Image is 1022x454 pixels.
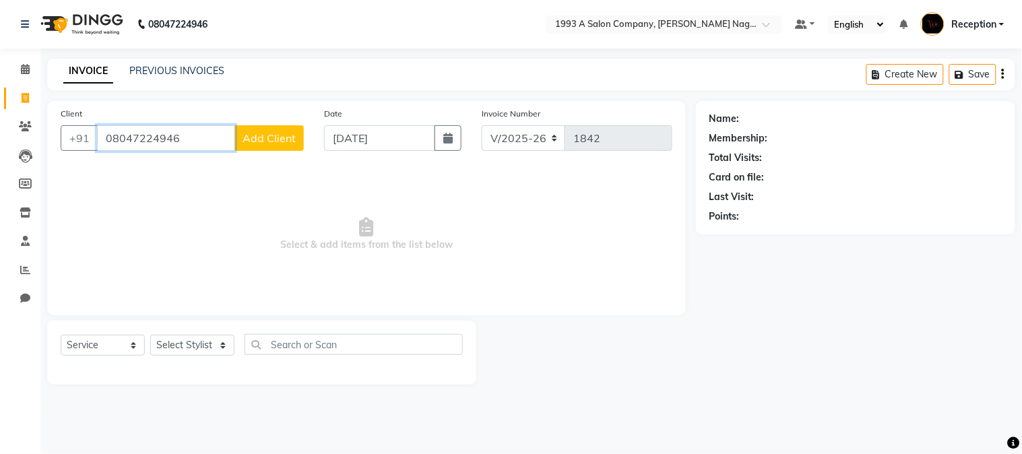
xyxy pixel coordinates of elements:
label: Date [324,108,342,120]
label: Client [61,108,82,120]
div: Total Visits: [709,151,763,165]
b: 08047224946 [148,5,207,43]
button: Save [949,64,996,85]
img: logo [34,5,127,43]
div: Name: [709,112,740,126]
input: Search by Name/Mobile/Email/Code [97,125,235,151]
span: Reception [951,18,996,32]
span: Select & add items from the list below [61,167,672,302]
div: Membership: [709,131,768,145]
label: Invoice Number [482,108,540,120]
a: PREVIOUS INVOICES [129,65,224,77]
img: Reception [921,12,945,36]
button: +91 [61,125,98,151]
button: Create New [866,64,944,85]
input: Search or Scan [245,334,463,355]
div: Last Visit: [709,190,755,204]
div: Card on file: [709,170,765,185]
button: Add Client [234,125,304,151]
div: Points: [709,209,740,224]
span: Add Client [243,131,296,145]
a: INVOICE [63,59,113,84]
